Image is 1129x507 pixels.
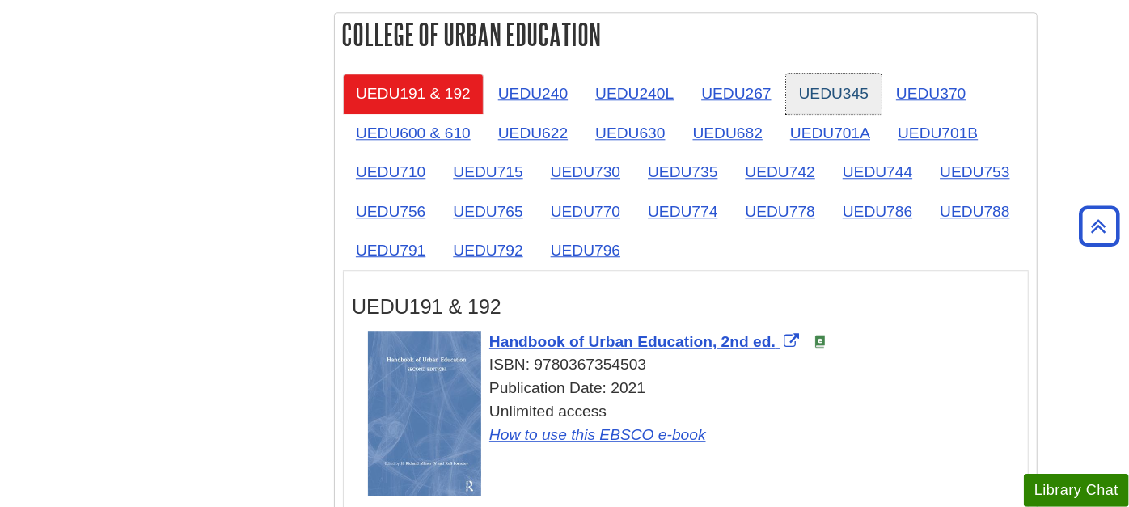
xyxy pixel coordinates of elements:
a: UEDU701B [885,113,991,153]
a: UEDU701A [777,113,883,153]
a: UEDU715 [440,152,535,192]
a: UEDU753 [927,152,1022,192]
a: UEDU770 [538,192,633,231]
img: e-Book [814,335,827,348]
a: UEDU240L [582,74,687,113]
div: Unlimited access [368,400,1020,447]
a: UEDU730 [538,152,633,192]
a: UEDU765 [440,192,535,231]
img: Cover Art [368,331,481,496]
a: UEDU630 [582,113,678,153]
span: Handbook of Urban Education, 2nd ed. [489,333,776,350]
a: UEDU622 [485,113,581,153]
a: UEDU742 [733,152,828,192]
a: UEDU682 [680,113,776,153]
a: UEDU735 [635,152,730,192]
a: Link opens in new window [489,333,803,350]
a: How to use this EBSCO e-book [489,426,706,443]
a: UEDU600 & 610 [343,113,484,153]
a: UEDU370 [883,74,979,113]
div: Publication Date: 2021 [368,377,1020,400]
a: UEDU345 [786,74,882,113]
a: UEDU792 [440,230,535,270]
a: UEDU191 & 192 [343,74,484,113]
a: UEDU774 [635,192,730,231]
a: UEDU744 [830,152,925,192]
h2: College of Urban Education [335,13,1037,56]
div: ISBN: 9780367354503 [368,353,1020,377]
h3: UEDU191 & 192 [352,295,1020,319]
a: UEDU756 [343,192,438,231]
button: Library Chat [1024,474,1129,507]
a: Back to Top [1073,215,1125,237]
a: UEDU786 [830,192,925,231]
a: UEDU710 [343,152,438,192]
a: UEDU240 [485,74,581,113]
a: UEDU778 [733,192,828,231]
a: UEDU791 [343,230,438,270]
a: UEDU788 [927,192,1022,231]
a: UEDU796 [538,230,633,270]
a: UEDU267 [688,74,784,113]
